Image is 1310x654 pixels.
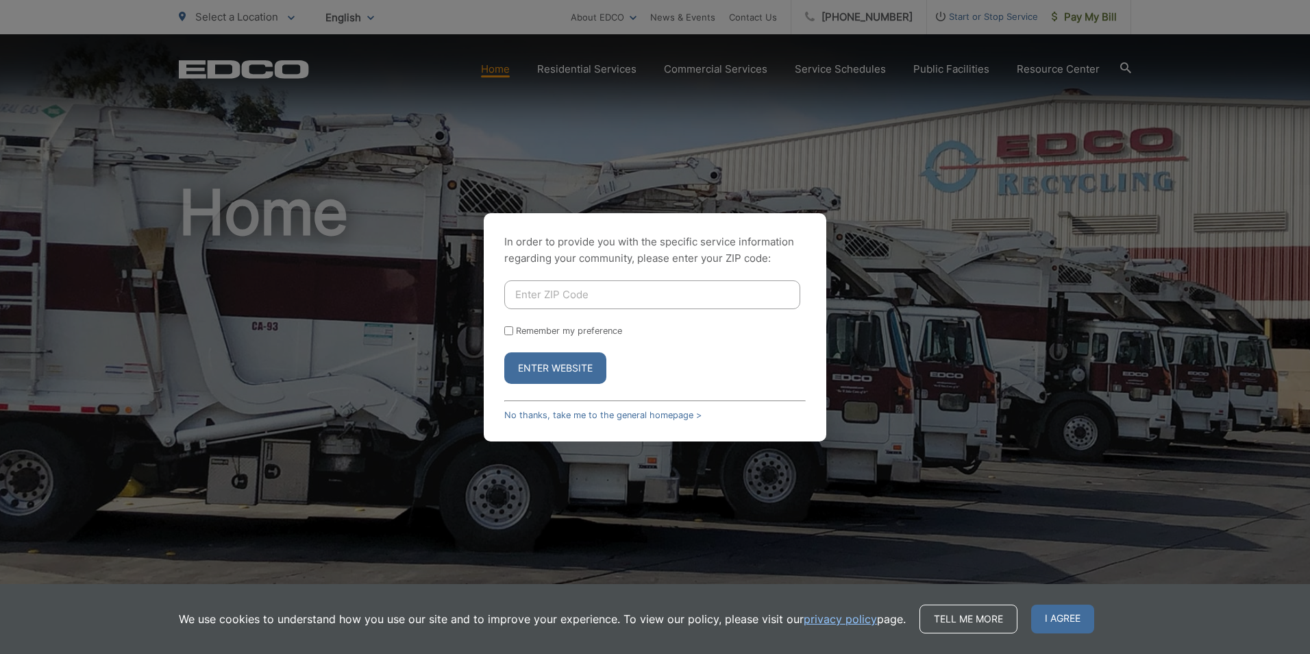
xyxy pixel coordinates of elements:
a: privacy policy [804,611,877,627]
input: Enter ZIP Code [504,280,800,309]
p: We use cookies to understand how you use our site and to improve your experience. To view our pol... [179,611,906,627]
span: I agree [1031,605,1094,633]
a: Tell me more [919,605,1017,633]
p: In order to provide you with the specific service information regarding your community, please en... [504,234,806,267]
a: No thanks, take me to the general homepage > [504,410,702,420]
label: Remember my preference [516,326,622,336]
button: Enter Website [504,352,606,384]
